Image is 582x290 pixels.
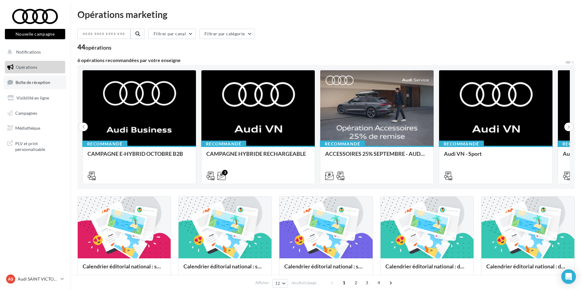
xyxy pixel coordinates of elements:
div: Calendrier éditorial national : semaine du 15.09 au 21.09 [183,263,267,275]
span: Afficher [255,280,269,286]
a: Campagnes [4,107,66,120]
span: Campagnes [15,110,37,115]
div: Recommandé [320,141,365,147]
a: AS Audi SAINT VICTORET [5,273,65,285]
a: Médiathèque [4,122,66,135]
span: 2 [351,278,361,288]
span: AS [8,276,13,282]
div: CAMPAGNE E-HYBRID OCTOBRE B2B [87,151,191,163]
div: Recommandé [201,141,246,147]
button: Filtrer par canal [148,29,196,39]
div: CAMPAGNE HYBRIDE RECHARGEABLE [206,151,310,163]
div: Calendrier éditorial national : semaine du 22.09 au 28.09 [83,263,166,275]
span: Opérations [16,65,37,70]
div: Audi VN - Sport [444,151,548,163]
div: 3 [222,170,228,175]
span: résultats/page [291,280,317,286]
a: Opérations [4,61,66,74]
span: PLV et print personnalisable [15,139,63,152]
button: Filtrer par catégorie [199,29,255,39]
div: 6 opérations recommandées par votre enseigne [77,58,565,63]
div: Open Intercom Messenger [561,269,576,284]
span: 3 [362,278,372,288]
div: Calendrier éditorial national : du 02.09 au 15.09 [385,263,469,275]
span: Médiathèque [15,125,40,131]
button: Notifications [4,46,64,58]
span: Visibilité en ligne [16,95,49,100]
div: Calendrier éditorial national : semaine du 08.09 au 14.09 [284,263,367,275]
div: Recommandé [439,141,484,147]
a: PLV et print personnalisable [4,137,66,155]
p: Audi SAINT VICTORET [18,276,58,282]
div: Opérations marketing [77,10,575,19]
div: Calendrier éditorial national : du 02.09 au 09.09 [486,263,570,275]
div: 44 [77,44,112,51]
span: Notifications [16,49,41,54]
span: 12 [275,281,280,286]
div: Recommandé [82,141,127,147]
button: 12 [272,279,288,288]
span: 1 [339,278,349,288]
button: Nouvelle campagne [5,29,65,39]
a: Boîte de réception [4,76,66,89]
span: Boîte de réception [16,80,50,85]
div: ACCESSOIRES 25% SEPTEMBRE - AUDI SERVICE [325,151,429,163]
a: Visibilité en ligne [4,92,66,104]
span: 4 [374,278,384,288]
div: opérations [85,45,112,50]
